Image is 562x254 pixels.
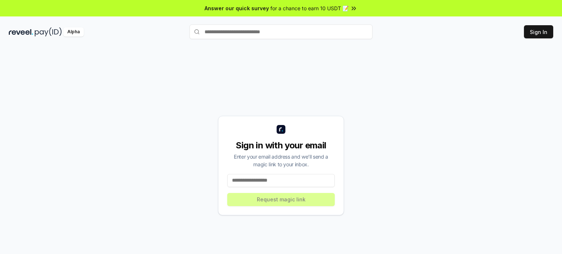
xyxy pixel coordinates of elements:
div: Sign in with your email [227,140,335,151]
div: Enter your email address and we’ll send a magic link to your inbox. [227,153,335,168]
img: reveel_dark [9,27,33,37]
img: pay_id [35,27,62,37]
div: Alpha [63,27,84,37]
span: Answer our quick survey [205,4,269,12]
img: logo_small [277,125,285,134]
span: for a chance to earn 10 USDT 📝 [270,4,349,12]
button: Sign In [524,25,553,38]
